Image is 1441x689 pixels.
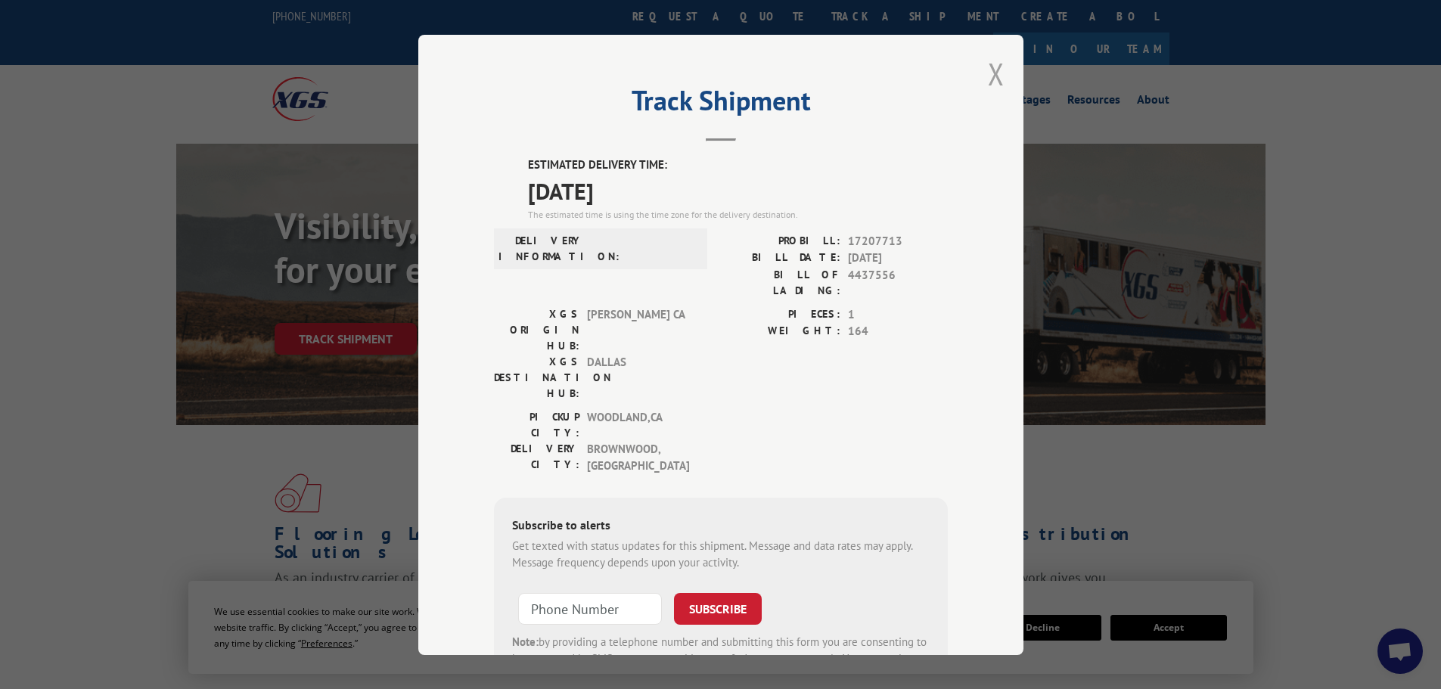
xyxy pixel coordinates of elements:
[512,515,930,537] div: Subscribe to alerts
[587,353,689,401] span: DALLAS
[848,266,948,298] span: 4437556
[848,306,948,323] span: 1
[494,440,579,474] label: DELIVERY CITY:
[848,323,948,340] span: 164
[498,232,584,264] label: DELIVERY INFORMATION:
[512,633,930,684] div: by providing a telephone number and submitting this form you are consenting to be contacted by SM...
[721,306,840,323] label: PIECES:
[587,408,689,440] span: WOODLAND , CA
[528,157,948,174] label: ESTIMATED DELIVERY TIME:
[494,408,579,440] label: PICKUP CITY:
[848,250,948,267] span: [DATE]
[721,266,840,298] label: BILL OF LADING:
[494,353,579,401] label: XGS DESTINATION HUB:
[512,634,539,648] strong: Note:
[494,306,579,353] label: XGS ORIGIN HUB:
[587,440,689,474] span: BROWNWOOD , [GEOGRAPHIC_DATA]
[721,323,840,340] label: WEIGHT:
[528,207,948,221] div: The estimated time is using the time zone for the delivery destination.
[988,54,1005,94] button: Close modal
[674,592,762,624] button: SUBSCRIBE
[721,250,840,267] label: BILL DATE:
[587,306,689,353] span: [PERSON_NAME] CA
[528,173,948,207] span: [DATE]
[848,232,948,250] span: 17207713
[512,537,930,571] div: Get texted with status updates for this shipment. Message and data rates may apply. Message frequ...
[518,592,662,624] input: Phone Number
[494,90,948,119] h2: Track Shipment
[721,232,840,250] label: PROBILL:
